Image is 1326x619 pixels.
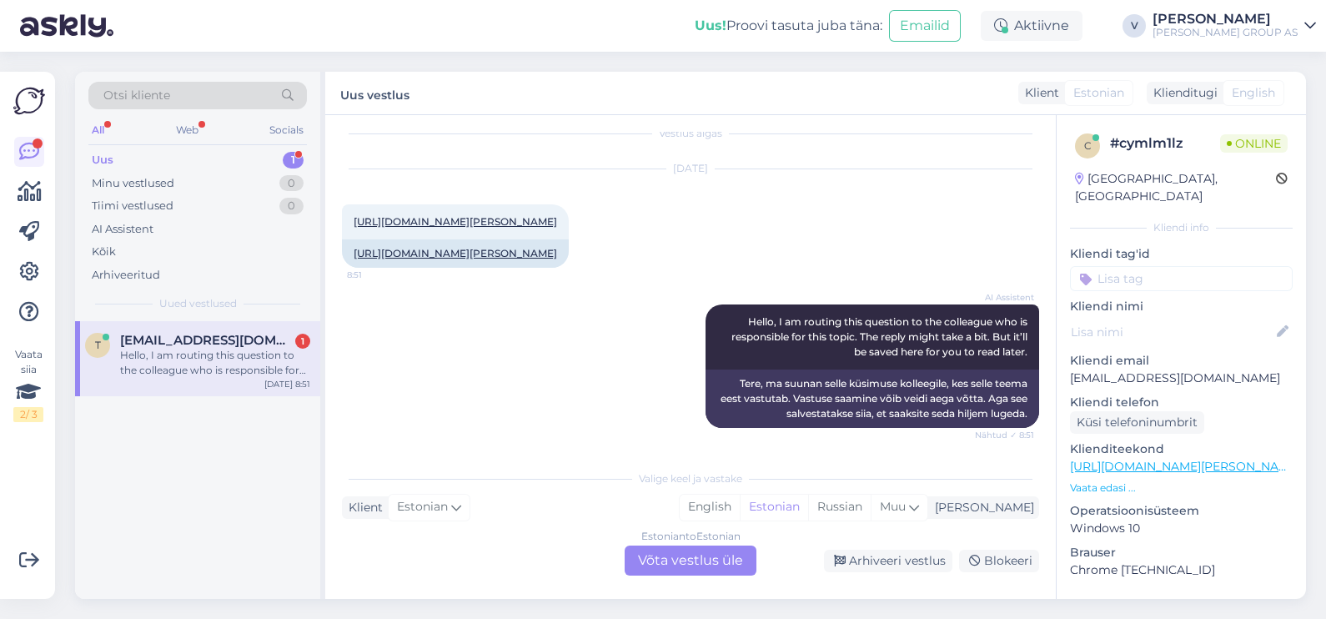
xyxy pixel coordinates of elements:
p: Brauser [1070,544,1293,561]
label: Uus vestlus [340,82,409,104]
div: Küsi telefoninumbrit [1070,411,1204,434]
a: [URL][DOMAIN_NAME][PERSON_NAME] [354,215,557,228]
div: Vaata siia [13,347,43,422]
span: triin.kukk1@gmail.com [120,333,294,348]
div: Arhiveeritud [92,267,160,284]
div: Web [173,119,202,141]
span: Otsi kliente [103,87,170,104]
b: Uus! [695,18,726,33]
a: [URL][DOMAIN_NAME][PERSON_NAME] [1070,459,1300,474]
div: # cymlm1lz [1110,133,1220,153]
p: Kliendi telefon [1070,394,1293,411]
span: Estonian [1073,84,1124,102]
span: English [1232,84,1275,102]
p: Kliendi tag'id [1070,245,1293,263]
div: [DATE] 8:51 [264,378,310,390]
p: Chrome [TECHNICAL_ID] [1070,561,1293,579]
span: Nähtud ✓ 8:51 [972,429,1034,441]
p: [EMAIL_ADDRESS][DOMAIN_NAME] [1070,370,1293,387]
p: Operatsioonisüsteem [1070,502,1293,520]
div: 0 [279,175,304,192]
div: AI Assistent [92,221,153,238]
input: Lisa nimi [1071,323,1273,341]
span: Hello, I am routing this question to the colleague who is responsible for this topic. The reply m... [731,315,1030,358]
div: [PERSON_NAME] [1153,13,1298,26]
span: 8:51 [347,269,409,281]
div: [PERSON_NAME] [1070,596,1293,611]
div: Estonian to Estonian [641,529,741,544]
img: Askly Logo [13,85,45,117]
input: Lisa tag [1070,266,1293,291]
div: [DATE] [342,161,1039,176]
div: Estonian [740,495,808,520]
div: Uus [92,152,113,169]
div: Valige keel ja vastake [342,471,1039,486]
div: Hello, I am routing this question to the colleague who is responsible for this topic. The reply m... [120,348,310,378]
div: [PERSON_NAME] GROUP AS [1153,26,1298,39]
div: 0 [279,198,304,214]
div: V [1123,14,1146,38]
div: Aktiivne [981,11,1082,41]
div: [PERSON_NAME] [928,499,1034,516]
div: 1 [283,152,304,169]
p: Windows 10 [1070,520,1293,537]
div: Klienditugi [1147,84,1218,102]
span: c [1084,139,1092,152]
div: Socials [266,119,307,141]
div: 1 [295,334,310,349]
div: Russian [808,495,871,520]
a: [URL][DOMAIN_NAME][PERSON_NAME] [354,247,557,259]
div: Blokeeri [959,550,1039,572]
div: Tiimi vestlused [92,198,173,214]
div: All [88,119,108,141]
div: English [680,495,740,520]
div: Kliendi info [1070,220,1293,235]
span: Uued vestlused [159,296,237,311]
div: [GEOGRAPHIC_DATA], [GEOGRAPHIC_DATA] [1075,170,1276,205]
div: Arhiveeri vestlus [824,550,952,572]
span: Muu [880,499,906,514]
span: Estonian [397,498,448,516]
div: Kõik [92,244,116,260]
span: t [95,339,101,351]
div: Vestlus algas [342,126,1039,141]
div: 2 / 3 [13,407,43,422]
div: Klient [1018,84,1059,102]
span: Online [1220,134,1288,153]
span: AI Assistent [972,291,1034,304]
div: Proovi tasuta juba täna: [695,16,882,36]
a: [PERSON_NAME][PERSON_NAME] GROUP AS [1153,13,1316,39]
div: Võta vestlus üle [625,546,756,576]
div: Minu vestlused [92,175,174,192]
button: Emailid [889,10,961,42]
p: Kliendi email [1070,352,1293,370]
p: Kliendi nimi [1070,298,1293,315]
p: Klienditeekond [1070,440,1293,458]
div: Klient [342,499,383,516]
p: Vaata edasi ... [1070,481,1293,496]
div: Tere, ma suunan selle küsimuse kolleegile, kes selle teema eest vastutab. Vastuse saamine võib ve... [706,370,1039,428]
